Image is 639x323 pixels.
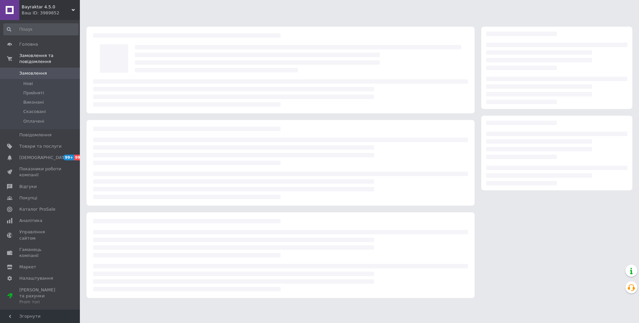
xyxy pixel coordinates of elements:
span: Управління сайтом [19,229,62,241]
span: Показники роботи компанії [19,166,62,178]
span: Прийняті [23,90,44,96]
span: Повідомлення [19,132,52,138]
span: Головна [19,41,38,47]
span: 99+ [63,155,74,160]
span: Аналітика [19,218,42,224]
span: Замовлення [19,70,47,76]
span: Покупці [19,195,37,201]
span: 99+ [74,155,85,160]
span: [DEMOGRAPHIC_DATA] [19,155,69,161]
span: Скасовані [23,109,46,115]
span: Відгуки [19,184,37,190]
span: Гаманець компанії [19,247,62,259]
span: Замовлення та повідомлення [19,53,80,65]
span: Каталог ProSale [19,206,55,212]
span: Оплачені [23,118,44,124]
span: Нові [23,81,33,87]
span: [PERSON_NAME] та рахунки [19,287,62,305]
input: Пошук [3,23,79,35]
span: Bayraktar 4.5.0 [22,4,72,10]
span: Виконані [23,99,44,105]
span: Налаштування [19,275,53,281]
div: Prom топ [19,299,62,305]
span: Маркет [19,264,36,270]
div: Ваш ID: 3989852 [22,10,80,16]
span: Товари та послуги [19,143,62,149]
